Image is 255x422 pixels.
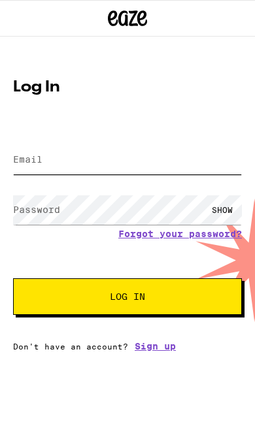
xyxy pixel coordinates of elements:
span: Hi. Need any help? [9,10,108,22]
a: Sign up [135,341,176,351]
span: Log In [110,292,145,301]
input: Email [13,145,242,174]
label: Email [13,154,42,165]
label: Password [13,204,60,215]
button: Log In [13,278,242,315]
div: SHOW [203,195,242,225]
h1: Log In [13,80,242,95]
div: Don't have an account? [13,341,242,351]
a: Forgot your password? [118,229,242,239]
